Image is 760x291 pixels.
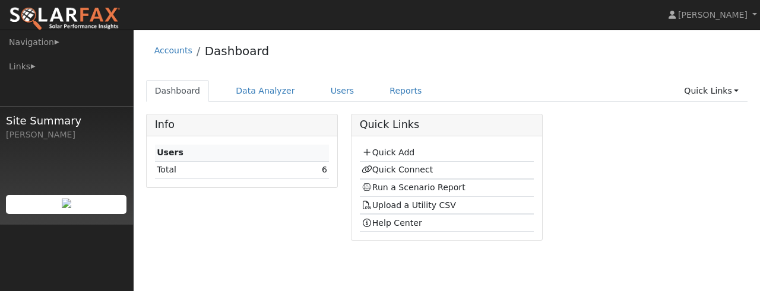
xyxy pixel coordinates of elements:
a: Data Analyzer [227,80,304,102]
a: Accounts [154,46,192,55]
a: Dashboard [205,44,270,58]
a: Users [322,80,363,102]
a: Reports [381,80,430,102]
div: [PERSON_NAME] [6,129,127,141]
a: Dashboard [146,80,210,102]
span: Site Summary [6,113,127,129]
span: [PERSON_NAME] [678,10,748,20]
img: SolarFax [9,7,121,31]
img: retrieve [62,199,71,208]
a: Quick Links [675,80,748,102]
